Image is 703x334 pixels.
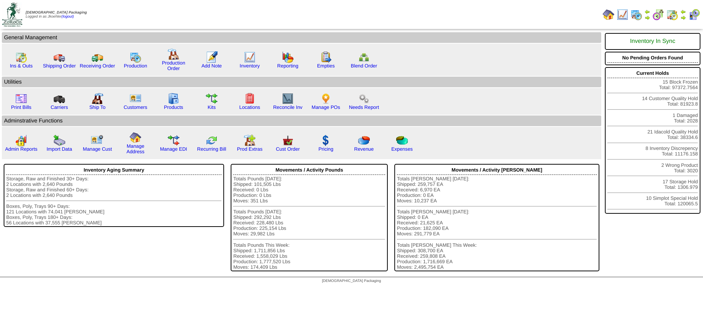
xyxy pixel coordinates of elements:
[358,93,370,104] img: workflow.png
[206,135,217,146] img: reconcile.gif
[5,146,37,152] a: Admin Reports
[10,63,33,69] a: Ins & Outs
[666,9,678,21] img: calendarinout.gif
[644,9,650,15] img: arrowleft.gif
[397,176,597,270] div: Totals [PERSON_NAME] [DATE]: Shipped: 259,757 EA Received: 6,970 EA Production: 0 EA Moves: 10,23...
[680,9,686,15] img: arrowleft.gif
[11,104,31,110] a: Print Bills
[320,135,332,146] img: dollar.gif
[164,104,183,110] a: Products
[130,132,141,143] img: home.gif
[83,146,112,152] a: Manage Cust
[644,15,650,21] img: arrowright.gif
[168,93,179,104] img: cabinet.gif
[277,63,298,69] a: Reporting
[91,135,104,146] img: managecust.png
[688,9,700,21] img: calendarcustomer.gif
[160,146,187,152] a: Manage EDI
[391,146,413,152] a: Expenses
[92,93,103,104] img: factory2.gif
[2,115,601,126] td: Adminstrative Functions
[233,165,385,175] div: Movements / Activity Pounds
[208,104,216,110] a: Kits
[244,93,256,104] img: locations.gif
[603,9,614,21] img: home.gif
[354,146,373,152] a: Revenue
[240,63,260,69] a: Inventory
[162,60,185,71] a: Production Order
[312,104,340,110] a: Manage POs
[51,104,68,110] a: Carriers
[349,104,379,110] a: Needs Report
[239,104,260,110] a: Locations
[168,48,179,60] img: factory.gif
[53,51,65,63] img: truck.gif
[397,165,597,175] div: Movements / Activity [PERSON_NAME]
[130,93,141,104] img: customers.gif
[6,176,222,225] div: Storage, Raw and Finished 30+ Days: 2 Locations with 2,640 Pounds Storage, Raw and Finished 60+ D...
[680,15,686,21] img: arrowright.gif
[62,15,74,19] a: (logout)
[351,63,377,69] a: Blend Order
[197,146,226,152] a: Recurring Bill
[631,9,642,21] img: calendarprod.gif
[273,104,302,110] a: Reconcile Inv
[201,63,222,69] a: Add Note
[607,53,698,63] div: No Pending Orders Found
[168,135,179,146] img: edi.gif
[26,11,87,19] span: Logged in as Jkoehler
[47,146,72,152] a: Import Data
[206,51,217,63] img: orders.gif
[206,93,217,104] img: workflow.gif
[319,146,334,152] a: Pricing
[2,2,22,27] img: zoroco-logo-small.webp
[130,51,141,63] img: calendarprod.gif
[6,165,222,175] div: Inventory Aging Summary
[26,11,87,15] span: [DEMOGRAPHIC_DATA] Packaging
[358,51,370,63] img: network.png
[320,93,332,104] img: po.png
[605,67,700,214] div: 15 Block Frozen Total: 97372.7564 14 Customer Quality Hold Total: 81923.8 1 Damaged Total: 2028 2...
[244,135,256,146] img: prodextras.gif
[124,104,147,110] a: Customers
[322,279,381,283] span: [DEMOGRAPHIC_DATA] Packaging
[320,51,332,63] img: workorder.gif
[617,9,628,21] img: line_graph.gif
[237,146,263,152] a: Prod Extras
[282,51,294,63] img: graph.gif
[43,63,76,69] a: Shipping Order
[15,93,27,104] img: invoice2.gif
[282,135,294,146] img: cust_order.png
[53,93,65,104] img: truck3.gif
[607,69,698,78] div: Current Holds
[358,135,370,146] img: pie_chart.png
[92,51,103,63] img: truck2.gif
[124,63,147,69] a: Production
[652,9,664,21] img: calendarblend.gif
[2,32,601,43] td: General Management
[15,51,27,63] img: calendarinout.gif
[2,77,601,87] td: Utilities
[607,34,698,48] div: Inventory In Sync
[282,93,294,104] img: line_graph2.gif
[317,63,335,69] a: Empties
[15,135,27,146] img: graph2.png
[53,135,65,146] img: import.gif
[233,176,385,270] div: Totals Pounds [DATE]: Shipped: 101,505 Lbs Received: 0 Lbs Production: 0 Lbs Moves: 351 Lbs Total...
[276,146,300,152] a: Cust Order
[244,51,256,63] img: line_graph.gif
[396,135,408,146] img: pie_chart2.png
[127,143,145,154] a: Manage Address
[89,104,105,110] a: Ship To
[80,63,115,69] a: Receiving Order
